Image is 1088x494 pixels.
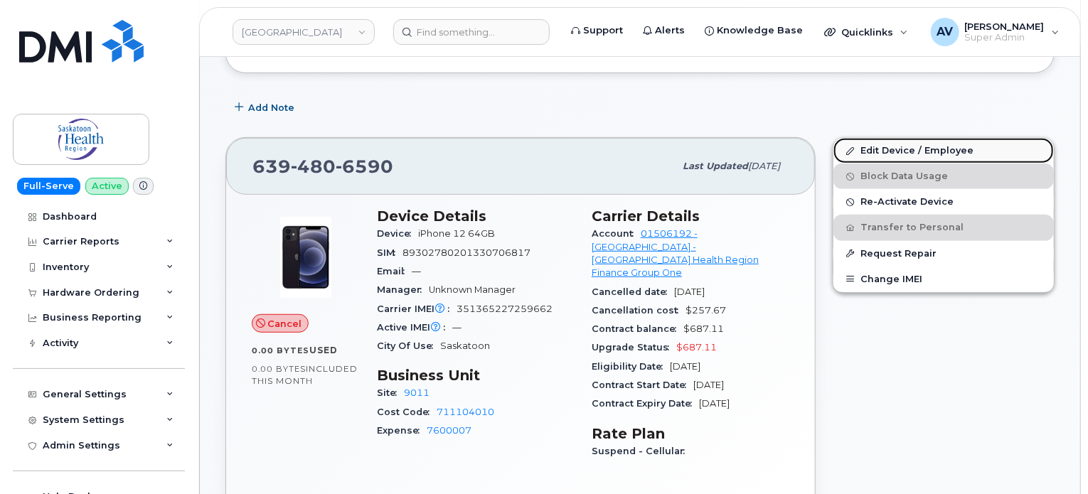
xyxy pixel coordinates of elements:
[561,16,633,45] a: Support
[437,407,494,417] a: 711104010
[252,156,393,177] span: 639
[592,446,692,456] span: Suspend - Cellular
[592,361,670,372] span: Eligibility Date
[377,407,437,417] span: Cost Code
[393,19,550,45] input: Find something...
[592,228,641,239] span: Account
[655,23,685,38] span: Alerts
[717,23,803,38] span: Knowledge Base
[377,322,452,333] span: Active IMEI
[965,21,1045,32] span: [PERSON_NAME]
[252,363,358,387] span: included this month
[429,284,516,295] span: Unknown Manager
[452,322,462,333] span: —
[841,26,893,38] span: Quicklinks
[402,247,530,258] span: 89302780201330706817
[592,323,683,334] span: Contract balance
[583,23,623,38] span: Support
[377,304,457,314] span: Carrier IMEI
[377,387,404,398] span: Site
[592,380,693,390] span: Contract Start Date
[418,228,495,239] span: iPhone 12 64GB
[225,95,306,120] button: Add Note
[633,16,695,45] a: Alerts
[921,18,1070,46] div: Artem Volkov
[268,317,302,331] span: Cancel
[252,364,306,374] span: 0.00 Bytes
[440,340,490,351] span: Saskatoon
[233,19,375,45] a: Saskatoon Health Region
[592,342,676,353] span: Upgrade Status
[592,398,699,409] span: Contract Expiry Date
[676,342,717,353] span: $687.11
[592,425,789,442] h3: Rate Plan
[457,304,553,314] span: 351365227259662
[592,305,686,316] span: Cancellation cost
[833,267,1054,292] button: Change IMEI
[377,228,418,239] span: Device
[833,163,1054,189] button: Block Data Usage
[686,305,726,316] span: $257.67
[699,398,730,409] span: [DATE]
[937,23,953,41] span: AV
[248,101,294,114] span: Add Note
[377,367,575,384] h3: Business Unit
[377,425,427,436] span: Expense
[377,266,412,276] span: Email
[427,425,471,436] a: 7600007
[814,18,918,46] div: Quicklinks
[377,247,402,258] span: SIM
[263,215,348,300] img: image20231002-4137094-4ke690.jpeg
[748,161,780,171] span: [DATE]
[592,228,759,278] a: 01506192 - [GEOGRAPHIC_DATA] - [GEOGRAPHIC_DATA] Health Region Finance Group One
[412,266,421,276] span: —
[833,138,1054,163] a: Edit Device / Employee
[683,323,724,334] span: $687.11
[965,32,1045,43] span: Super Admin
[695,16,813,45] a: Knowledge Base
[291,156,336,177] span: 480
[683,161,748,171] span: Last updated
[377,340,440,351] span: City Of Use
[1026,432,1077,483] iframe: Messenger Launcher
[309,345,338,355] span: used
[377,208,575,225] h3: Device Details
[693,380,724,390] span: [DATE]
[336,156,393,177] span: 6590
[377,284,429,295] span: Manager
[833,189,1054,215] button: Re-Activate Device
[670,361,700,372] span: [DATE]
[860,197,954,208] span: Re-Activate Device
[833,241,1054,267] button: Request Repair
[833,215,1054,240] button: Transfer to Personal
[592,208,789,225] h3: Carrier Details
[674,286,705,297] span: [DATE]
[252,345,309,355] span: 0.00 Bytes
[404,387,430,398] a: 9011
[592,286,674,297] span: Cancelled date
